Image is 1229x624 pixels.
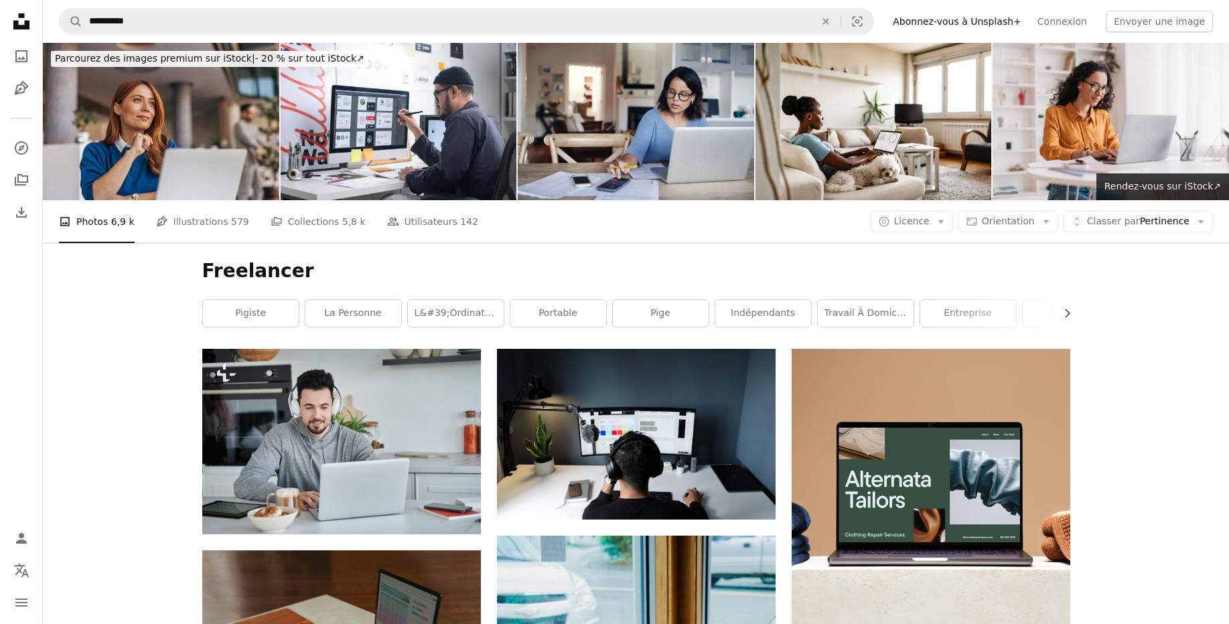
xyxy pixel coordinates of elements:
img: Quel est le budget ressembler ce mois-ci ? [518,43,754,200]
a: l&#39;ordinateur [408,300,504,327]
a: Historique de téléchargement [8,199,35,226]
a: Homme caucasien portant des écouteurs, assis à la table devant son ordinateur portable et sourian... [202,435,481,447]
a: Explorer [8,135,35,161]
a: Illustrations [8,75,35,102]
button: Effacer [811,9,841,34]
button: Menu [8,589,35,616]
span: Pertinence [1087,215,1189,228]
a: Utilisateurs 142 [387,200,479,243]
form: Rechercher des visuels sur tout le site [59,8,874,35]
a: Illustrations 579 [156,200,249,243]
img: Portrait d’une femme pensive assise à un bureau dans le bureau. [43,43,279,200]
a: Collections [8,167,35,193]
h1: Freelancer [202,259,1070,283]
a: portable [510,300,606,327]
span: Licence [894,216,930,226]
span: Rendez-vous sur iStock ↗ [1104,181,1221,191]
div: - 20 % sur tout iStock ↗ [51,51,368,67]
a: Parcourez des images premium sur iStock|- 20 % sur tout iStock↗ [43,43,376,75]
a: Entreprise [920,300,1016,327]
a: Abonnez-vous à Unsplash+ [885,11,1029,32]
a: Collections 5,8 k [271,200,366,243]
a: la personne [305,300,401,327]
span: Parcourez des images premium sur iStock | [55,53,255,64]
a: pigiste [203,300,299,327]
button: Rechercher sur Unsplash [60,9,82,34]
span: Orientation [982,216,1035,226]
button: Licence [871,211,953,232]
button: Langue [8,557,35,584]
span: 579 [231,214,249,229]
a: Connexion [1029,11,1095,32]
button: Envoyer une image [1106,11,1213,32]
img: Femme travaillant à la maison [755,43,992,200]
img: Homme caucasien portant des écouteurs, assis à la table devant son ordinateur portable et sourian... [202,349,481,534]
a: travail à domicile [818,300,914,327]
span: 5,8 k [342,214,366,229]
a: Rendez-vous sur iStock↗ [1096,173,1229,200]
img: homme en chemise noire assis devant l’ordinateur [497,349,776,520]
a: Indépendants [715,300,811,327]
a: Photos [8,43,35,70]
span: Classer par [1087,216,1140,226]
button: Classer parPertinence [1064,211,1213,232]
a: homme en chemise noire assis devant l’ordinateur [497,428,776,440]
button: faire défiler la liste vers la droite [1055,300,1070,327]
button: Recherche de visuels [841,9,873,34]
a: designer [1023,300,1118,327]
span: 142 [460,214,478,229]
button: Orientation [958,211,1058,232]
img: Graphiste asiatique travaillant en bureau. Artiste Designer Créatif Illustrator Graphic Skill Con... [281,43,517,200]
a: Connexion / S’inscrire [8,525,35,552]
img: Une dame du Moyen-Orient utilisant un ordinateur portable travaillant en ligne assise au bureau [993,43,1229,200]
a: Pige [613,300,709,327]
